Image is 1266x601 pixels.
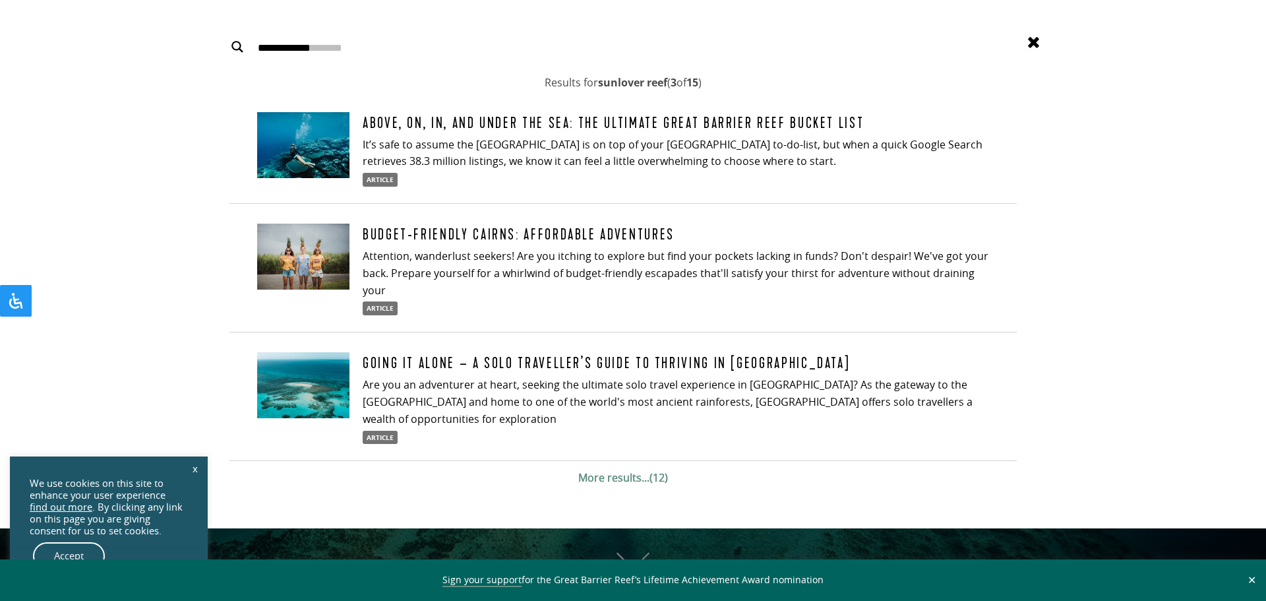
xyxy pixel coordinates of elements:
[186,454,204,483] a: x
[363,224,675,248] h4: Budget-Friendly Cairns: Affordable Adventures
[598,75,667,90] strong: sunlover reef
[363,112,864,137] h4: Above, on, in, and under the sea: The ultimate Great Barrier Reef bucket list
[8,293,24,309] svg: Open Accessibility Panel
[30,478,188,537] div: We use cookies on this site to enhance your user experience . By clicking any link on this page y...
[363,173,398,186] p: article
[363,377,989,428] p: Are you an adventurer at heart, seeking the ultimate solo travel experience in [GEOGRAPHIC_DATA]?...
[227,71,1019,94] div: Results for ( of )
[30,501,92,513] a: find out more
[363,248,989,300] p: Attention, wanderlust seekers! Are you itching to explore but find your pockets lacking in funds?...
[671,75,677,90] strong: 3
[224,34,251,60] button: Search magnifier button
[686,75,698,90] strong: 15
[258,33,1016,61] input: Search input
[229,224,1017,316] a: Budget-Friendly Cairns: Affordable Adventures Attention, wanderlust seekers! Are you itching to e...
[442,573,824,587] span: for the Great Barrier Reef’s Lifetime Achievement Award nomination
[363,137,989,171] p: It’s safe to assume the [GEOGRAPHIC_DATA] is on top of your [GEOGRAPHIC_DATA] to-do-list, but whe...
[260,34,1019,60] form: Search form
[363,431,398,444] p: article
[229,112,1017,187] a: Above, on, in, and under the sea: The ultimate Great Barrier Reef bucket list It’s safe to assume...
[229,352,1017,445] a: Going it alone – a solo traveller’s guide to thriving in [GEOGRAPHIC_DATA] Are you an adventurer ...
[1244,574,1259,586] button: Close
[649,470,668,485] span: (12)
[442,573,522,587] a: Sign your support
[363,301,398,315] p: article
[227,463,1019,492] a: More results...(12)
[33,542,105,570] a: Accept
[363,352,850,377] h4: Going it alone – a solo traveller’s guide to thriving in [GEOGRAPHIC_DATA]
